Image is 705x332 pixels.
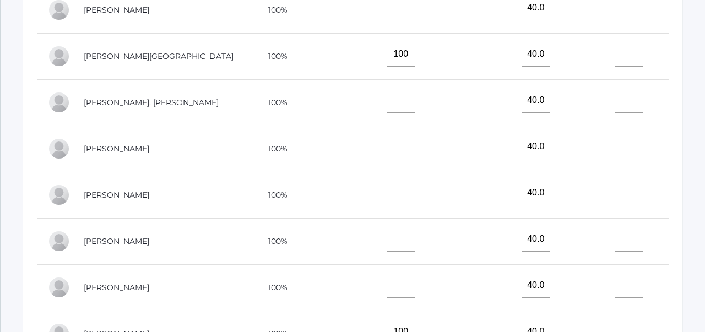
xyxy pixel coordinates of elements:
div: Ryder Hardisty [48,91,70,113]
div: Lincoln Farnes [48,45,70,67]
a: [PERSON_NAME] [84,144,149,154]
td: 100% [236,218,312,264]
td: 100% [236,172,312,218]
td: 100% [236,126,312,172]
a: [PERSON_NAME][GEOGRAPHIC_DATA] [84,51,234,61]
a: [PERSON_NAME] [84,190,149,200]
td: 100% [236,264,312,311]
a: [PERSON_NAME] [84,282,149,292]
a: [PERSON_NAME], [PERSON_NAME] [84,97,219,107]
td: 100% [236,33,312,79]
td: 100% [236,79,312,126]
div: Abrielle Hazen [48,138,70,160]
a: [PERSON_NAME] [84,5,149,15]
div: Nora McKenzie [48,276,70,298]
div: Jade Johnson [48,230,70,252]
a: [PERSON_NAME] [84,236,149,246]
div: Jasper Johnson [48,184,70,206]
